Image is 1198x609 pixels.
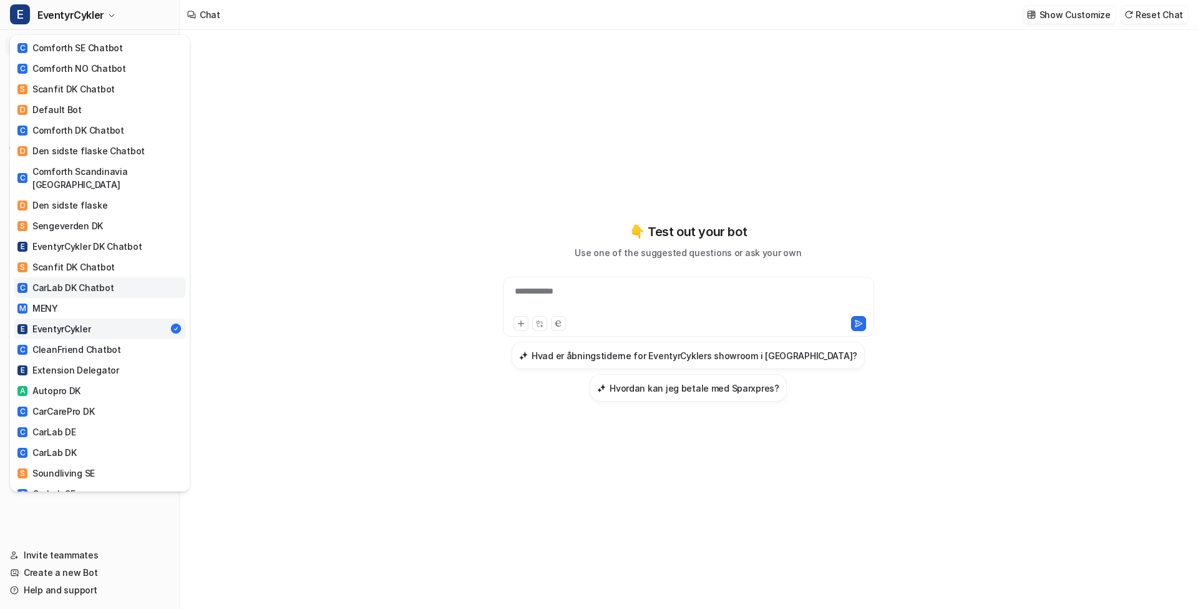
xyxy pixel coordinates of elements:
[17,84,27,94] span: S
[17,345,27,355] span: C
[37,6,104,24] span: EventyrCykler
[17,240,142,253] div: EventyrCykler DK Chatbot
[17,304,27,314] span: M
[17,468,27,478] span: S
[17,260,115,274] div: Scanfit DK Chatbot
[17,425,75,438] div: CarLab DE
[17,405,94,418] div: CarCarePro DK
[17,322,90,335] div: EventyrCykler
[17,487,75,500] div: CarLab SE
[17,386,27,396] span: A
[17,384,80,397] div: Autopro DK
[17,262,27,272] span: S
[17,41,123,54] div: Comforth SE Chatbot
[17,43,27,53] span: C
[17,283,27,293] span: C
[17,324,27,334] span: E
[17,427,27,437] span: C
[17,105,27,115] span: D
[17,64,27,74] span: C
[17,82,115,96] div: Scanfit DK Chatbot
[17,343,121,356] div: CleanFriend Chatbot
[17,365,27,375] span: E
[17,62,126,75] div: Comforth NO Chatbot
[17,165,182,191] div: Comforth Scandinavia [GEOGRAPHIC_DATA]
[17,199,107,212] div: Den sidste flaske
[17,126,27,136] span: C
[17,242,27,252] span: E
[17,448,27,458] span: C
[17,446,76,459] div: CarLab DK
[17,173,27,183] span: C
[17,364,119,377] div: Extension Delegator
[17,407,27,417] span: C
[10,35,190,492] div: EEventyrCykler
[17,489,27,499] span: C
[10,4,30,24] span: E
[17,281,114,294] div: CarLab DK Chatbot
[17,302,58,315] div: MENY
[17,201,27,210] span: D
[17,221,27,231] span: S
[17,146,27,156] span: D
[17,103,82,116] div: Default Bot
[17,219,103,232] div: Sengeverden DK
[17,124,124,137] div: Comforth DK Chatbot
[17,467,95,480] div: Soundliving SE
[17,144,145,157] div: Den sidste flaske Chatbot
